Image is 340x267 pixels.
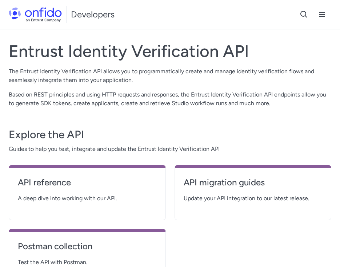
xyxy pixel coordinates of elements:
a: API migration guides [184,177,323,194]
button: Open search button [295,5,313,24]
p: The Entrust Identity Verification API allows you to programmatically create and manage identity v... [9,67,331,85]
p: Based on REST principles and using HTTP requests and responses, the Entrust Identity Verification... [9,90,331,108]
h4: API reference [18,177,157,188]
span: Guides to help you test, integrate and update the Entrust Identity Verification API [9,145,331,153]
h4: Postman collection [18,241,157,252]
svg: Open search button [300,10,308,19]
svg: Open navigation menu button [318,10,327,19]
img: Onfido Logo [9,7,62,22]
h3: Explore the API [9,127,331,142]
span: Test the API with Postman. [18,258,157,267]
span: A deep dive into working with our API. [18,194,157,203]
button: Open navigation menu button [313,5,331,24]
h1: Entrust Identity Verification API [9,41,331,61]
span: Update your API integration to our latest release. [184,194,323,203]
h4: API migration guides [184,177,323,188]
a: API reference [18,177,157,194]
h1: Developers [71,9,115,20]
a: Postman collection [18,241,157,258]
